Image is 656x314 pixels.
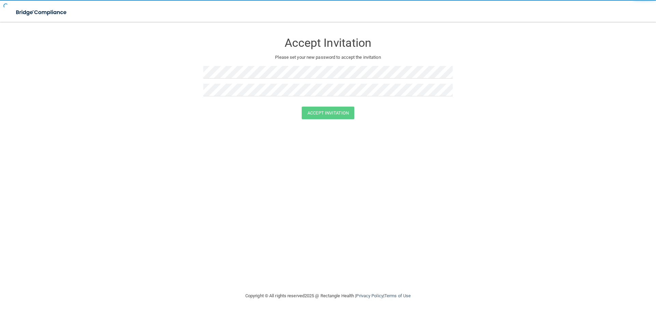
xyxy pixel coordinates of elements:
a: Terms of Use [384,293,411,298]
h3: Accept Invitation [203,37,453,49]
img: bridge_compliance_login_screen.278c3ca4.svg [10,5,73,19]
button: Accept Invitation [302,107,354,119]
a: Privacy Policy [356,293,383,298]
div: Copyright © All rights reserved 2025 @ Rectangle Health | | [203,285,453,307]
p: Please set your new password to accept the invitation [208,53,448,62]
